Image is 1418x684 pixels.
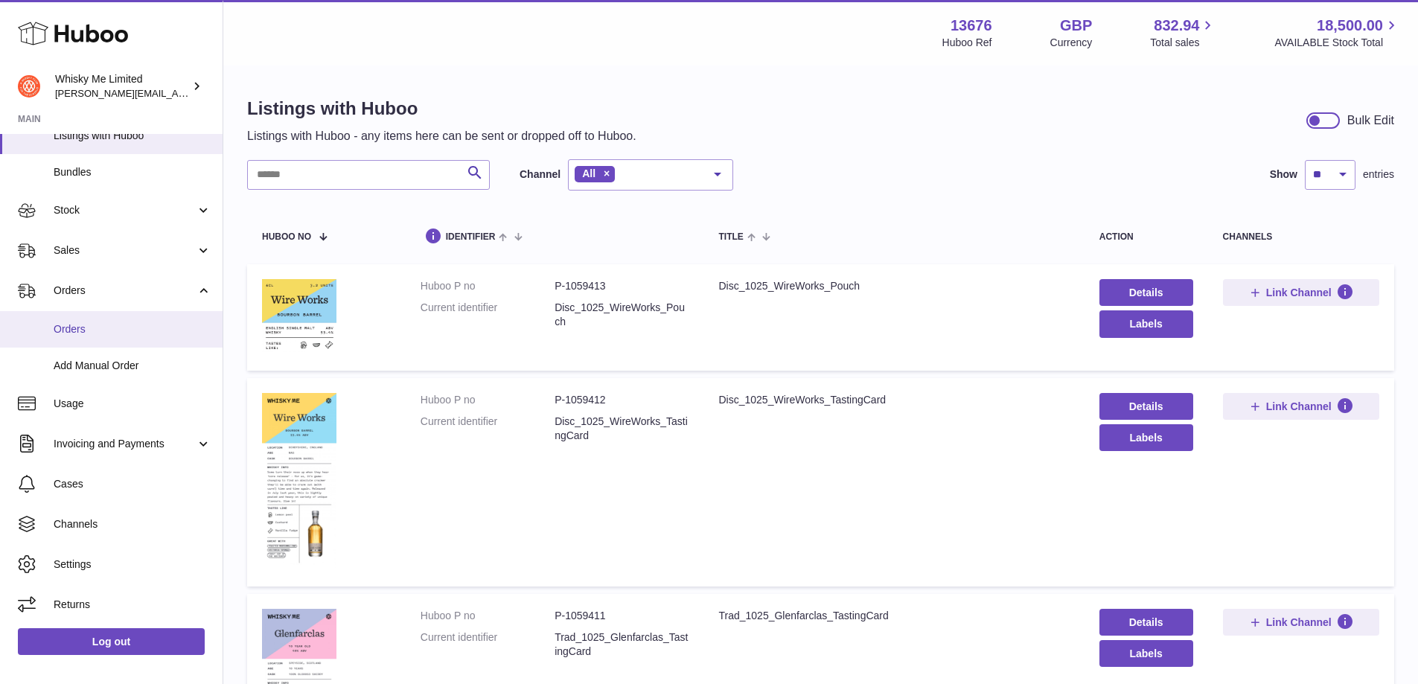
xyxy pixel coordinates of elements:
[262,279,336,352] img: Disc_1025_WireWorks_Pouch
[555,279,689,293] dd: P-1059413
[1274,36,1400,50] span: AVAILABLE Stock Total
[718,609,1069,623] div: Trad_1025_Glenfarclas_TastingCard
[1266,286,1332,299] span: Link Channel
[942,36,992,50] div: Huboo Ref
[1099,609,1193,636] a: Details
[54,477,211,491] span: Cases
[1099,310,1193,337] button: Labels
[421,630,555,659] dt: Current identifier
[54,243,196,258] span: Sales
[18,628,205,655] a: Log out
[1363,167,1394,182] span: entries
[1317,16,1383,36] span: 18,500.00
[555,630,689,659] dd: Trad_1025_Glenfarclas_TastingCard
[1223,279,1379,306] button: Link Channel
[54,517,211,531] span: Channels
[247,97,636,121] h1: Listings with Huboo
[54,437,196,451] span: Invoicing and Payments
[1099,232,1193,242] div: action
[1266,616,1332,629] span: Link Channel
[951,16,992,36] strong: 13676
[1270,167,1297,182] label: Show
[262,232,311,242] span: Huboo no
[1099,279,1193,306] a: Details
[446,232,496,242] span: identifier
[55,72,189,100] div: Whisky Me Limited
[421,393,555,407] dt: Huboo P no
[1099,393,1193,420] a: Details
[54,129,211,143] span: Listings with Huboo
[1099,424,1193,451] button: Labels
[54,397,211,411] span: Usage
[555,301,689,329] dd: Disc_1025_WireWorks_Pouch
[1060,16,1092,36] strong: GBP
[582,167,595,179] span: All
[1266,400,1332,413] span: Link Channel
[1099,640,1193,667] button: Labels
[1150,16,1216,50] a: 832.94 Total sales
[718,232,743,242] span: title
[555,415,689,443] dd: Disc_1025_WireWorks_TastingCard
[1223,393,1379,420] button: Link Channel
[1150,36,1216,50] span: Total sales
[1154,16,1199,36] span: 832.94
[1223,609,1379,636] button: Link Channel
[421,279,555,293] dt: Huboo P no
[54,557,211,572] span: Settings
[555,609,689,623] dd: P-1059411
[520,167,561,182] label: Channel
[718,393,1069,407] div: Disc_1025_WireWorks_TastingCard
[54,598,211,612] span: Returns
[421,609,555,623] dt: Huboo P no
[55,87,298,99] span: [PERSON_NAME][EMAIL_ADDRESS][DOMAIN_NAME]
[18,75,40,98] img: frances@whiskyshop.com
[1050,36,1093,50] div: Currency
[718,279,1069,293] div: Disc_1025_WireWorks_Pouch
[54,203,196,217] span: Stock
[555,393,689,407] dd: P-1059412
[421,415,555,443] dt: Current identifier
[262,393,336,568] img: Disc_1025_WireWorks_TastingCard
[54,165,211,179] span: Bundles
[421,301,555,329] dt: Current identifier
[1274,16,1400,50] a: 18,500.00 AVAILABLE Stock Total
[1223,232,1379,242] div: channels
[247,128,636,144] p: Listings with Huboo - any items here can be sent or dropped off to Huboo.
[54,284,196,298] span: Orders
[54,359,211,373] span: Add Manual Order
[54,322,211,336] span: Orders
[1347,112,1394,129] div: Bulk Edit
